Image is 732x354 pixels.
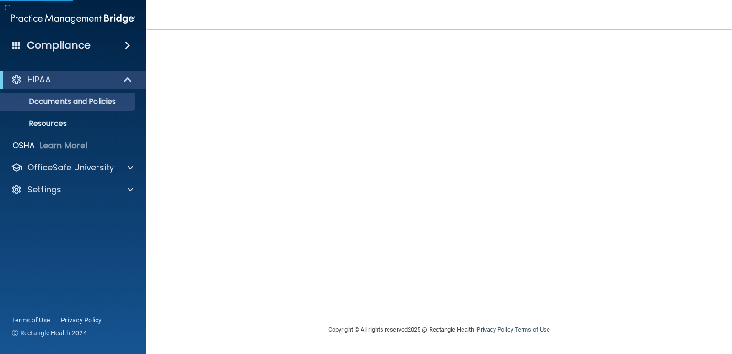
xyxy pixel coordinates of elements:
[11,162,133,173] a: OfficeSafe University
[61,316,102,325] a: Privacy Policy
[40,140,88,151] p: Learn More!
[12,140,35,151] p: OSHA
[515,326,550,333] a: Terms of Use
[6,97,131,106] p: Documents and Policies
[27,162,114,173] p: OfficeSafe University
[27,184,61,195] p: Settings
[272,315,606,344] div: Copyright © All rights reserved 2025 @ Rectangle Health | |
[11,74,133,85] a: HIPAA
[12,316,50,325] a: Terms of Use
[477,326,513,333] a: Privacy Policy
[11,10,135,28] img: PMB logo
[11,184,133,195] a: Settings
[6,119,131,128] p: Resources
[27,74,51,85] p: HIPAA
[12,328,87,338] span: Ⓒ Rectangle Health 2024
[27,39,91,52] h4: Compliance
